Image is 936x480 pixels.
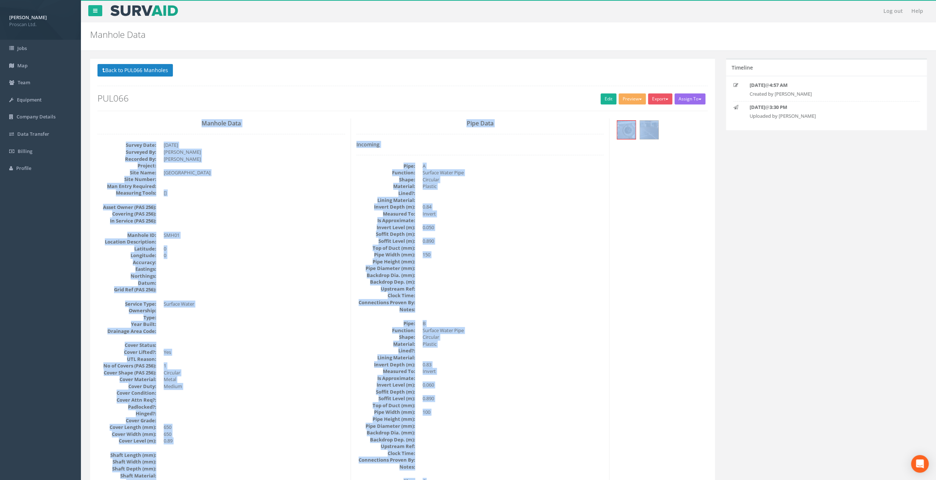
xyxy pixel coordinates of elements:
[356,163,415,170] dt: Pipe:
[97,437,156,444] dt: Cover Level (m):
[97,169,156,176] dt: Site Name:
[423,320,604,327] dd: B
[356,231,415,238] dt: Soffit Depth (m):
[97,259,156,266] dt: Accuracy:
[97,176,156,183] dt: Site Number:
[97,204,156,211] dt: Asset Owner (PAS 256):
[423,395,604,402] dd: 0.890
[356,409,415,416] dt: Pipe Width (mm):
[164,383,345,390] dd: Medium
[97,238,156,245] dt: Location Description:
[97,472,156,479] dt: Shaft Material:
[97,362,156,369] dt: No of Covers (PAS 256):
[164,424,345,431] dd: 650
[164,376,345,383] dd: Metal
[97,252,156,259] dt: Longitude:
[356,341,415,348] dt: Material:
[9,21,72,28] span: Proscan Ltd.
[18,148,32,154] span: Billing
[164,149,345,156] dd: [PERSON_NAME]
[423,163,604,170] dd: A
[164,156,345,163] dd: [PERSON_NAME]
[601,93,616,104] a: Edit
[648,93,672,104] button: Export
[769,104,787,110] strong: 3:30 PM
[9,12,72,28] a: [PERSON_NAME] Proscan Ltd.
[356,292,415,299] dt: Clock Time:
[356,217,415,224] dt: Is Approximate:
[423,169,604,176] dd: Surface Water Pipe
[356,443,415,450] dt: Upstream Ref:
[97,280,156,287] dt: Datum:
[356,176,415,183] dt: Shape:
[750,82,903,89] p: @
[97,210,156,217] dt: Covering (PAS 256):
[356,456,415,463] dt: Connections Proven By:
[97,403,156,410] dt: Padlocked?:
[164,142,345,149] dd: [DATE]
[97,64,173,77] button: Back to PUL066 Manholes
[423,251,604,258] dd: 150
[97,383,156,390] dt: Cover Duty:
[356,210,415,217] dt: Measured To:
[97,93,708,103] h2: PUL066
[356,368,415,375] dt: Measured To:
[97,273,156,280] dt: Northings:
[619,93,646,104] button: Preview
[97,120,345,127] h3: Manhole Data
[97,356,156,363] dt: UTL Reason:
[356,265,415,272] dt: Pipe Diameter (mm):
[97,217,156,224] dt: In Service (PAS 256):
[356,361,415,368] dt: Invert Depth (m):
[423,341,604,348] dd: Plastic
[356,272,415,279] dt: Backdrop Dia. (mm):
[97,245,156,252] dt: Latitude:
[423,176,604,183] dd: Circular
[17,96,42,103] span: Equipment
[97,162,156,169] dt: Project:
[356,183,415,190] dt: Material:
[164,245,345,252] dd: 0
[356,120,604,127] h3: Pipe Data
[356,375,415,382] dt: Is Approximate:
[97,465,156,472] dt: Shaft Depth (mm):
[617,121,636,139] img: 8954cf6b-e55d-4281-2880-bcc28f4559b8_9e675c24-e59a-3417-61c6-ff65140834e9_thumb.jpg
[97,232,156,239] dt: Manhole ID:
[164,189,345,196] dd: []
[356,388,415,395] dt: Soffit Depth (m):
[164,431,345,438] dd: 650
[356,203,415,210] dt: Invert Depth (m):
[17,113,56,120] span: Company Details
[423,368,604,375] dd: Invert
[356,224,415,231] dt: Invert Level (m):
[423,409,604,416] dd: 100
[356,423,415,430] dt: Pipe Diameter (mm):
[423,381,604,388] dd: 0.060
[164,252,345,259] dd: 0
[164,369,345,376] dd: Circular
[356,197,415,204] dt: Lining Material:
[97,149,156,156] dt: Surveyed By:
[356,450,415,457] dt: Clock Time:
[750,90,903,97] p: Created by [PERSON_NAME]
[97,189,156,196] dt: Measuring Tools:
[356,306,415,313] dt: Notes:
[732,65,753,70] h5: Timeline
[356,190,415,197] dt: Lined?:
[356,334,415,341] dt: Shape:
[18,79,30,86] span: Team
[97,452,156,459] dt: Shaft Length (mm):
[911,455,929,473] div: Open Intercom Messenger
[97,390,156,397] dt: Cover Condition:
[97,342,156,349] dt: Cover Status:
[97,301,156,307] dt: Service Type:
[750,104,903,111] p: @
[97,307,156,314] dt: Ownership:
[356,347,415,354] dt: Lined?:
[16,165,31,171] span: Profile
[356,238,415,245] dt: Soffit Level (m):
[356,402,415,409] dt: Top of Duct (mm):
[423,210,604,217] dd: Invert
[90,30,786,39] h2: Manhole Data
[164,301,345,307] dd: Surface Water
